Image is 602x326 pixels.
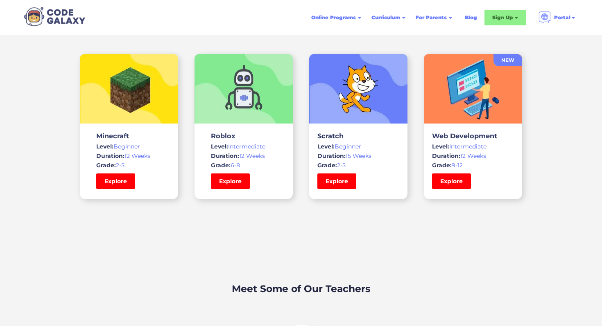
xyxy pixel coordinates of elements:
[317,132,399,140] h3: Scratch
[306,10,367,25] div: Online Programs
[484,10,526,25] div: Sign Up
[96,143,113,150] span: Level:
[432,161,514,169] div: 9-12
[493,56,522,64] div: NEW
[534,8,581,27] div: Portal
[317,162,337,169] span: Grade:
[432,162,452,169] span: Grade:
[411,10,457,25] div: For Parents
[371,13,400,22] div: Curriculum
[211,162,229,169] span: Grade
[460,10,482,25] a: Blog
[211,161,276,169] div: 6-8
[211,132,276,140] h3: Roblox
[432,173,471,189] a: Explore
[96,132,162,140] h3: Minecraft
[317,152,346,160] span: Duration:
[432,152,514,160] div: 12 Weeks
[432,143,449,150] span: Level:
[317,152,399,160] div: 15 Weeks
[211,152,239,160] span: Duration:
[416,13,447,22] div: For Parents
[232,282,370,296] h2: Meet Some of Our Teachers
[311,13,356,22] div: Online Programs
[432,152,460,160] span: Duration:
[211,142,276,151] div: Intermediate
[96,152,162,160] div: 12 Weeks
[367,10,411,25] div: Curriculum
[317,142,399,151] div: Beginner
[96,142,162,151] div: Beginner
[211,152,276,160] div: 12 Weeks
[317,143,335,150] span: Level:
[96,173,135,189] a: Explore
[211,143,228,150] span: Level:
[554,13,570,22] div: Portal
[211,173,250,189] a: Explore
[96,152,124,160] span: Duration:
[432,142,514,151] div: Intermediate
[432,132,514,140] h3: Web Development
[96,162,116,169] span: Grade:
[317,161,399,169] div: 2-5
[492,13,513,22] div: Sign Up
[317,173,356,189] a: Explore
[229,162,231,169] span: :
[493,54,522,66] a: NEW
[96,161,162,169] div: 2-5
